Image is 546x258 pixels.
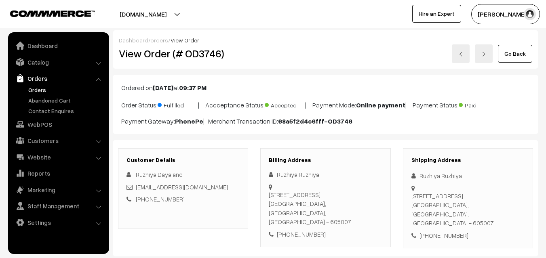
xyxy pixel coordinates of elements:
[524,8,536,20] img: user
[175,117,203,125] b: PhonePe
[471,4,540,24] button: [PERSON_NAME]
[458,52,463,57] img: left-arrow.png
[10,166,106,180] a: Reports
[411,157,525,164] h3: Shipping Address
[269,190,382,227] div: [STREET_ADDRESS] [GEOGRAPHIC_DATA], [GEOGRAPHIC_DATA], [GEOGRAPHIC_DATA] - 605007
[412,5,461,23] a: Hire an Expert
[10,55,106,69] a: Catalog
[278,117,352,125] b: 68a5f2d4c6fff-OD3746
[119,36,532,44] div: / /
[10,38,106,53] a: Dashboard
[126,157,240,164] h3: Customer Details
[26,86,106,94] a: Orders
[10,133,106,148] a: Customers
[136,171,183,178] span: Ruzhiya Dayalane
[10,182,106,197] a: Marketing
[158,99,198,109] span: Fulfilled
[10,8,81,18] a: COMMMERCE
[269,157,382,164] h3: Billing Address
[10,71,106,86] a: Orders
[356,101,405,109] b: Online payment
[121,83,530,92] p: Ordered on at
[10,150,106,164] a: Website
[10,199,106,213] a: Staff Management
[171,37,199,44] span: View Order
[10,117,106,132] a: WebPOS
[91,4,195,24] button: [DOMAIN_NAME]
[26,96,106,105] a: Abandoned Cart
[498,45,532,63] a: Go Back
[459,99,499,109] span: Paid
[119,47,249,60] h2: View Order (# OD3746)
[411,171,525,180] div: Ruzhiya Ruzhiya
[269,230,382,239] div: [PHONE_NUMBER]
[136,183,228,191] a: [EMAIL_ADDRESS][DOMAIN_NAME]
[10,10,95,17] img: COMMMERCE
[481,52,486,57] img: right-arrow.png
[179,84,207,92] b: 09:37 PM
[411,231,525,240] div: [PHONE_NUMBER]
[121,99,530,110] p: Order Status: | Accceptance Status: | Payment Mode: | Payment Status:
[269,170,382,179] div: Ruzhiya Ruzhiya
[26,107,106,115] a: Contact Enquires
[153,84,173,92] b: [DATE]
[411,191,525,228] div: [STREET_ADDRESS] [GEOGRAPHIC_DATA], [GEOGRAPHIC_DATA], [GEOGRAPHIC_DATA] - 605007
[10,215,106,230] a: Settings
[119,37,148,44] a: Dashboard
[136,195,185,203] a: [PHONE_NUMBER]
[121,116,530,126] p: Payment Gateway: | Merchant Transaction ID:
[150,37,168,44] a: orders
[265,99,305,109] span: Accepted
